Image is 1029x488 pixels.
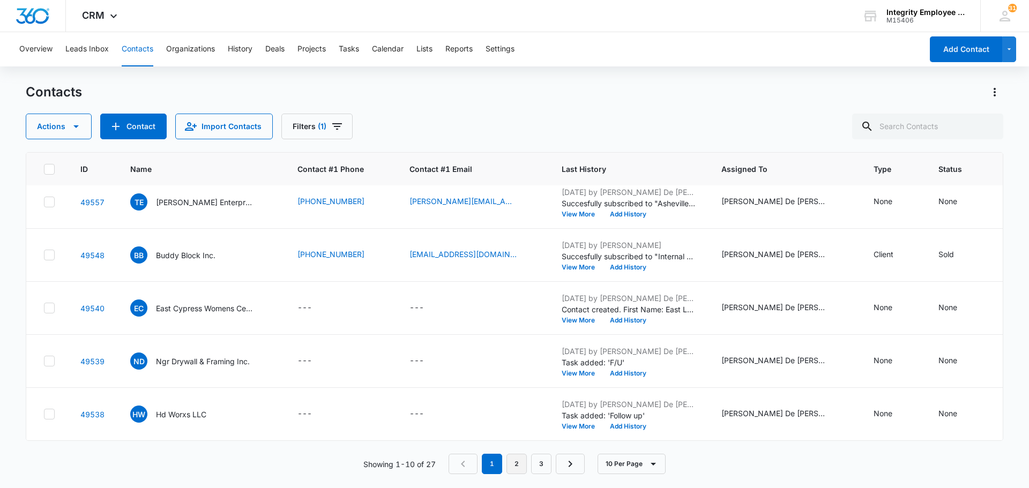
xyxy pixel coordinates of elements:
[265,32,285,66] button: Deals
[562,304,696,315] p: Contact created. First Name: East Last Name: Cypress Womens Center IN Phone: [PHONE_NUMBER] Sourc...
[166,32,215,66] button: Organizations
[409,302,443,314] div: Contact #1 Email - - Select to Edit Field
[562,423,602,430] button: View More
[297,163,384,175] span: Contact #1 Phone
[19,32,53,66] button: Overview
[409,408,443,421] div: Contact #1 Email - - Select to Edit Field
[409,163,536,175] span: Contact #1 Email
[409,408,424,421] div: ---
[562,251,696,262] p: Succesfully subscribed to "Internal Clients".
[82,10,105,21] span: CRM
[318,123,326,130] span: (1)
[938,302,976,314] div: Status - None - Select to Edit Field
[721,249,848,261] div: Assigned To - Daisy De Le Vega, Nicholas Harris - Select to Edit Field
[122,32,153,66] button: Contacts
[1008,4,1017,12] div: notifications count
[602,423,654,430] button: Add History
[409,302,424,314] div: ---
[130,406,147,423] span: HW
[130,193,147,211] span: TE
[449,454,585,474] nav: Pagination
[297,408,331,421] div: Contact #1 Phone - - Select to Edit Field
[297,196,384,208] div: Contact #1 Phone - (386) 956-7989 - Select to Edit Field
[297,302,331,314] div: Contact #1 Phone - - Select to Edit Field
[562,186,696,198] p: [DATE] by [PERSON_NAME] De [PERSON_NAME]
[886,17,965,24] div: account id
[445,32,473,66] button: Reports
[409,249,517,260] a: [EMAIL_ADDRESS][DOMAIN_NAME]
[562,357,696,368] p: Task added: 'F/U'
[721,408,848,421] div: Assigned To - Daisy De Le Vega - Select to Edit Field
[156,197,252,208] p: [PERSON_NAME] Enterprise LLC
[482,454,502,474] em: 1
[297,32,326,66] button: Projects
[602,211,654,217] button: Add History
[874,196,912,208] div: Type - None - Select to Edit Field
[556,454,585,474] a: Next Page
[721,196,829,207] div: [PERSON_NAME] De [PERSON_NAME]
[562,410,696,421] p: Task added: 'Follow up'
[852,114,1003,139] input: Search Contacts
[130,352,147,370] span: ND
[874,355,912,367] div: Type - None - Select to Edit Field
[297,355,312,367] div: ---
[721,249,829,260] div: [PERSON_NAME] De [PERSON_NAME], [PERSON_NAME]
[130,299,147,317] span: EC
[598,454,666,474] button: 10 Per Page
[80,251,105,260] a: Navigate to contact details page for Buddy Block Inc.
[281,114,353,139] button: Filters
[938,302,957,313] div: None
[938,355,976,367] div: Status - None - Select to Edit Field
[130,193,272,211] div: Name - Trenary Enterprise LLC - Select to Edit Field
[130,299,272,317] div: Name - East Cypress Womens Center IN - Select to Edit Field
[409,355,424,367] div: ---
[874,355,892,366] div: None
[874,408,892,419] div: None
[156,409,206,420] p: Hd Worxs LLC
[1008,4,1017,12] span: 31
[409,196,517,207] a: [PERSON_NAME][EMAIL_ADDRESS][DOMAIN_NAME]
[130,246,147,264] span: BB
[938,249,973,261] div: Status - Sold - Select to Edit Field
[721,196,848,208] div: Assigned To - Daisy De Le Vega - Select to Edit Field
[297,249,364,260] a: [PHONE_NUMBER]
[602,264,654,271] button: Add History
[874,163,897,175] span: Type
[874,249,913,261] div: Type - Client - Select to Edit Field
[874,302,892,313] div: None
[562,264,602,271] button: View More
[156,303,252,314] p: East Cypress Womens Center IN
[938,355,957,366] div: None
[416,32,433,66] button: Lists
[874,302,912,314] div: Type - None - Select to Edit Field
[175,114,273,139] button: Import Contacts
[372,32,404,66] button: Calendar
[130,352,269,370] div: Name - Ngr Drywall & Framing Inc. - Select to Edit Field
[938,196,976,208] div: Status - None - Select to Edit Field
[80,198,105,207] a: Navigate to contact details page for Trenary Enterprise LLC
[26,84,82,100] h1: Contacts
[130,406,226,423] div: Name - Hd Worxs LLC - Select to Edit Field
[531,454,551,474] a: Page 3
[721,408,829,419] div: [PERSON_NAME] De [PERSON_NAME]
[562,211,602,217] button: View More
[80,410,105,419] a: Navigate to contact details page for Hd Worxs LLC
[602,317,654,324] button: Add History
[874,196,892,207] div: None
[562,346,696,357] p: [DATE] by [PERSON_NAME] De [PERSON_NAME]
[409,355,443,367] div: Contact #1 Email - - Select to Edit Field
[562,370,602,377] button: View More
[938,196,957,207] div: None
[938,163,963,175] span: Status
[156,356,250,367] p: Ngr Drywall & Framing Inc.
[26,114,92,139] button: Actions
[938,408,957,419] div: None
[562,239,696,251] p: [DATE] by [PERSON_NAME]
[228,32,252,66] button: History
[297,408,312,421] div: ---
[297,355,331,367] div: Contact #1 Phone - - Select to Edit Field
[409,249,536,261] div: Contact #1 Email - buddyblockinc@yahoo.com - Select to Edit Field
[130,163,256,175] span: Name
[721,302,848,314] div: Assigned To - Daisy De Le Vega - Select to Edit Field
[938,249,954,260] div: Sold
